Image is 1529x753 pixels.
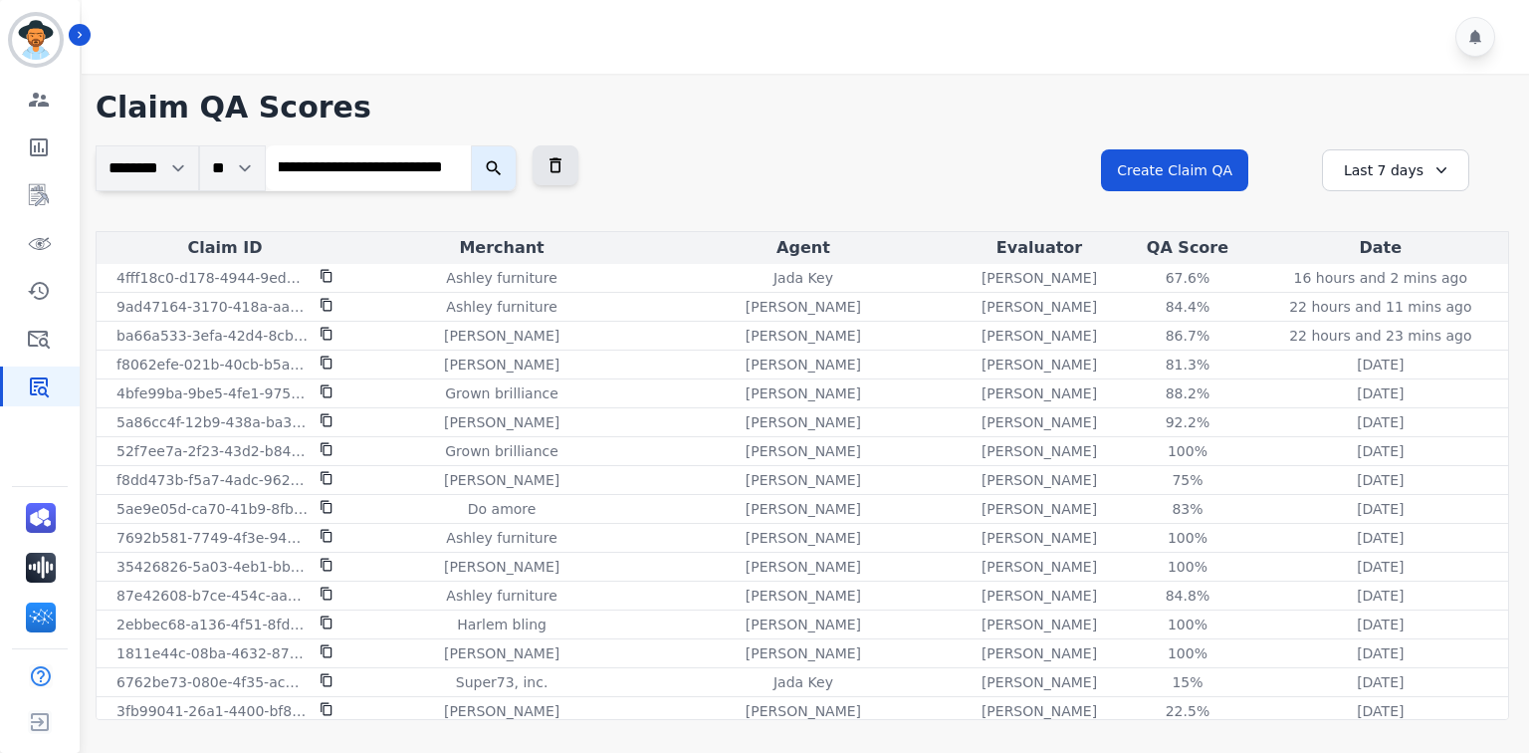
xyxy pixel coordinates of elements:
[982,383,1097,403] p: [PERSON_NAME]
[1357,701,1404,721] p: [DATE]
[444,412,559,432] p: [PERSON_NAME]
[1143,615,1232,634] div: 100%
[101,236,349,260] div: Claim ID
[116,528,308,548] p: 7692b581-7749-4f3e-94d0-cb23e942061d
[444,470,559,490] p: [PERSON_NAME]
[1143,268,1232,288] div: 67.6%
[982,586,1097,606] p: [PERSON_NAME]
[1143,441,1232,461] div: 100%
[1143,355,1232,375] div: 81.3%
[446,528,556,548] p: Ashley furniture
[1357,441,1404,461] p: [DATE]
[1357,672,1404,692] p: [DATE]
[446,586,556,606] p: Ashley furniture
[746,326,861,346] p: [PERSON_NAME]
[1357,499,1404,519] p: [DATE]
[654,236,953,260] div: Agent
[982,557,1097,577] p: [PERSON_NAME]
[116,441,308,461] p: 52f7ee7a-2f23-43d2-b849-1d6e394de4de
[444,701,559,721] p: [PERSON_NAME]
[773,268,833,288] p: Jada Key
[357,236,646,260] div: Merchant
[1143,297,1232,317] div: 84.4%
[444,643,559,663] p: [PERSON_NAME]
[116,615,308,634] p: 2ebbec68-a136-4f51-8fd5-11bac9459650
[982,499,1097,519] p: [PERSON_NAME]
[982,643,1097,663] p: [PERSON_NAME]
[1143,586,1232,606] div: 84.8%
[982,412,1097,432] p: [PERSON_NAME]
[1357,383,1404,403] p: [DATE]
[1357,412,1404,432] p: [DATE]
[746,643,861,663] p: [PERSON_NAME]
[457,615,546,634] p: Harlem bling
[1294,268,1467,288] p: 16 hours and 2 mins ago
[116,557,308,577] p: 35426826-5a03-4eb1-bb14-92cfc559c246
[746,470,861,490] p: [PERSON_NAME]
[982,470,1097,490] p: [PERSON_NAME]
[1143,383,1232,403] div: 88.2%
[444,355,559,375] p: [PERSON_NAME]
[982,297,1097,317] p: [PERSON_NAME]
[982,701,1097,721] p: [PERSON_NAME]
[1143,701,1232,721] div: 22.5%
[1357,557,1404,577] p: [DATE]
[116,586,308,606] p: 87e42608-b7ce-454c-aa0e-a42a47e4bea8
[116,643,308,663] p: 1811e44c-08ba-4632-87a4-edc38be56ea8
[746,528,861,548] p: [PERSON_NAME]
[982,615,1097,634] p: [PERSON_NAME]
[1143,672,1232,692] div: 15%
[982,441,1097,461] p: [PERSON_NAME]
[773,672,833,692] p: Jada Key
[116,672,308,692] p: 6762be73-080e-4f35-ac70-077a947c1cc2
[1322,149,1469,191] div: Last 7 days
[444,557,559,577] p: [PERSON_NAME]
[1289,297,1471,317] p: 22 hours and 11 mins ago
[746,412,861,432] p: [PERSON_NAME]
[456,672,548,692] p: Super73, inc.
[116,701,308,721] p: 3fb99041-26a1-4400-bf8e-50bd1af74c8d
[746,499,861,519] p: [PERSON_NAME]
[116,383,308,403] p: 4bfe99ba-9be5-4fe1-975f-337ac48601c1
[1289,326,1471,346] p: 22 hours and 23 mins ago
[1357,643,1404,663] p: [DATE]
[982,672,1097,692] p: [PERSON_NAME]
[1101,149,1248,191] button: Create Claim QA
[444,326,559,346] p: [PERSON_NAME]
[746,557,861,577] p: [PERSON_NAME]
[116,470,308,490] p: f8dd473b-f5a7-4adc-9627-6444630fc274
[1257,236,1504,260] div: Date
[116,355,308,375] p: f8062efe-021b-40cb-b5a5-e8b6da1358fe
[982,355,1097,375] p: [PERSON_NAME]
[746,297,861,317] p: [PERSON_NAME]
[1143,499,1232,519] div: 83%
[746,441,861,461] p: [PERSON_NAME]
[1357,528,1404,548] p: [DATE]
[746,355,861,375] p: [PERSON_NAME]
[1143,470,1232,490] div: 75%
[116,297,308,317] p: 9ad47164-3170-418a-aa1b-60fb794626cd
[961,236,1119,260] div: Evaluator
[982,268,1097,288] p: [PERSON_NAME]
[1357,470,1404,490] p: [DATE]
[982,326,1097,346] p: [PERSON_NAME]
[982,528,1097,548] p: [PERSON_NAME]
[116,499,308,519] p: 5ae9e05d-ca70-41b9-8fb4-c0f8756aec25
[1357,586,1404,606] p: [DATE]
[445,383,558,403] p: Grown brilliance
[116,326,308,346] p: ba66a533-3efa-42d4-8cb7-935bee5726ec
[445,441,558,461] p: Grown brilliance
[446,268,556,288] p: Ashley furniture
[1143,528,1232,548] div: 100%
[116,268,308,288] p: 4fff18c0-d178-4944-9edd-4bd24e48f8a5
[1143,643,1232,663] div: 100%
[96,90,1509,125] h1: Claim QA Scores
[746,701,861,721] p: [PERSON_NAME]
[1143,326,1232,346] div: 86.7%
[746,383,861,403] p: [PERSON_NAME]
[1357,355,1404,375] p: [DATE]
[468,499,537,519] p: Do amore
[12,16,60,64] img: Bordered avatar
[1126,236,1248,260] div: QA Score
[1357,615,1404,634] p: [DATE]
